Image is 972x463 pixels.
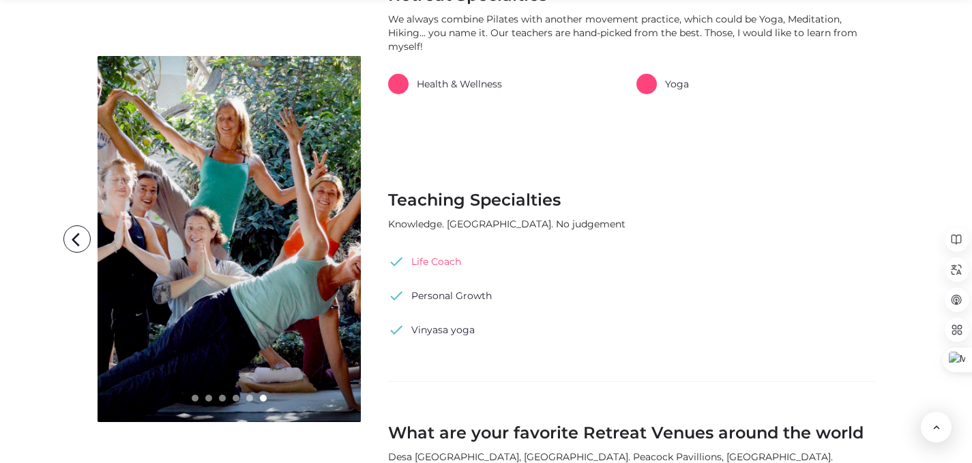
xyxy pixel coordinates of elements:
[388,217,875,231] div: Knowledge. [GEOGRAPHIC_DATA]. No judgement
[388,423,875,443] h3: What are your favorite Retreat Venues around the world
[388,251,461,272] a: check Life Coach
[388,285,492,306] a: check Personal Growth
[636,74,689,94] a: Yoga
[388,320,404,340] span: check
[388,285,404,306] span: check
[388,190,875,210] h3: Teaching Specialties
[388,251,404,272] span: check
[388,320,475,340] a: check Vinyasa yoga
[66,226,93,253] i: arrow_back_ios
[388,12,875,53] div: We always combine Pilates with another movement practice, which could be Yoga, Meditation, Hiking...
[388,74,502,94] a: Health & Wellness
